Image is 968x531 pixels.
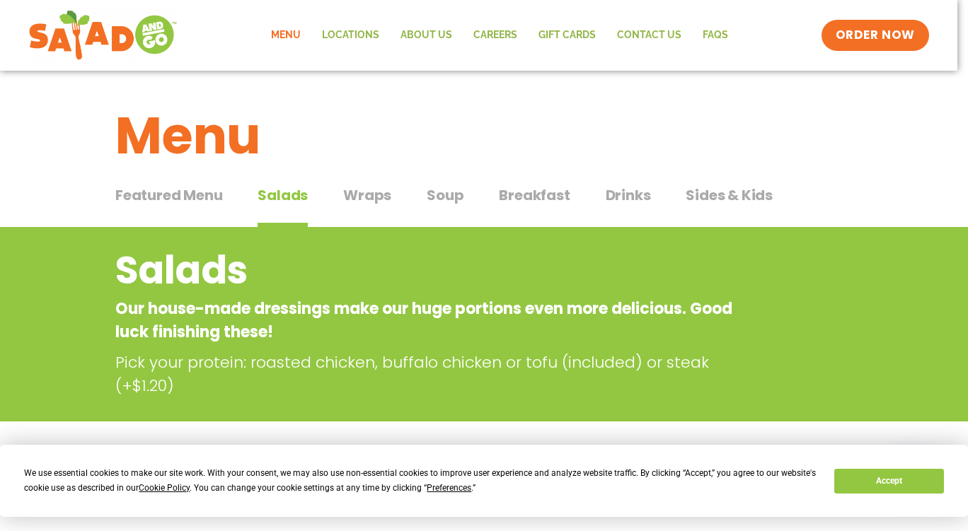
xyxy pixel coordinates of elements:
[311,19,390,52] a: Locations
[115,98,853,174] h1: Menu
[115,242,739,299] h2: Salads
[427,185,463,206] span: Soup
[115,180,853,228] div: Tabbed content
[28,7,178,64] img: new-SAG-logo-768×292
[390,19,463,52] a: About Us
[606,19,692,52] a: Contact Us
[822,20,929,51] a: ORDER NOW
[115,185,222,206] span: Featured Menu
[427,483,471,493] span: Preferences
[139,483,190,493] span: Cookie Policy
[463,19,528,52] a: Careers
[834,469,943,494] button: Accept
[692,19,739,52] a: FAQs
[499,185,570,206] span: Breakfast
[528,19,606,52] a: GIFT CARDS
[836,27,915,44] span: ORDER NOW
[115,351,745,397] p: Pick your protein: roasted chicken, buffalo chicken or tofu (included) or steak (+$1.20)
[24,466,817,496] div: We use essential cookies to make our site work. With your consent, we may also use non-essential ...
[260,19,739,52] nav: Menu
[343,185,391,206] span: Wraps
[115,297,739,344] p: Our house-made dressings make our huge portions even more delicious. Good luck finishing these!
[260,19,311,52] a: Menu
[686,185,773,206] span: Sides & Kids
[606,185,651,206] span: Drinks
[258,185,308,206] span: Salads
